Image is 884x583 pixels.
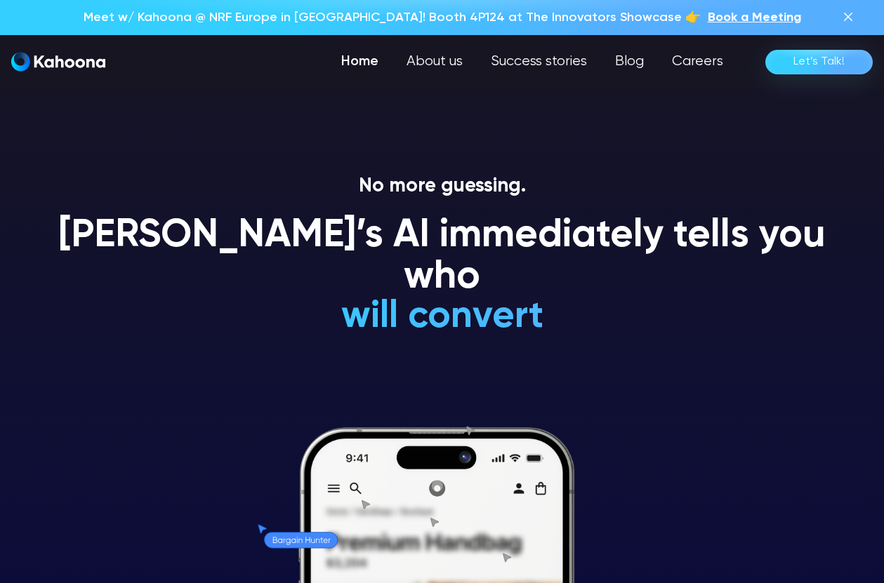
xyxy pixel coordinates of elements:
a: home [11,52,105,72]
a: Book a Meeting [708,8,801,27]
h1: [PERSON_NAME]’s AI immediately tells you who [44,215,840,299]
a: Home [327,48,392,76]
img: Kahoona logo white [11,52,105,72]
span: Book a Meeting [708,11,801,24]
h1: will convert [235,296,649,337]
a: Success stories [477,48,601,76]
p: Meet w/ Kahoona @ NRF Europe in [GEOGRAPHIC_DATA]! Booth 4P124 at The Innovators Showcase 👉 [84,8,701,27]
a: About us [392,48,477,76]
p: No more guessing. [44,175,840,199]
a: Blog [601,48,658,76]
div: Let’s Talk! [793,51,845,73]
a: Let’s Talk! [765,50,873,74]
a: Careers [658,48,737,76]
